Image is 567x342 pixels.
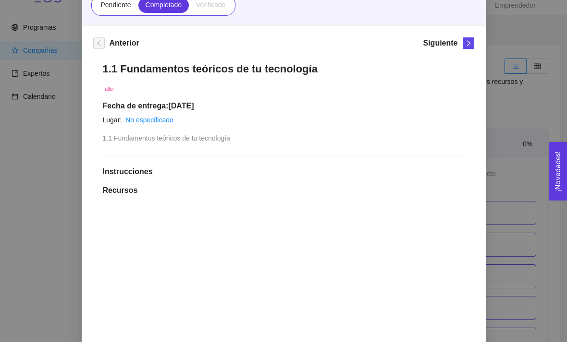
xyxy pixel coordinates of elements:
[103,186,465,195] h1: Recursos
[103,62,465,75] h1: 1.1 Fundamentos teóricos de tu tecnología
[463,37,474,49] button: right
[110,37,139,49] h5: Anterior
[463,40,474,47] span: right
[549,142,567,200] button: Open Feedback Widget
[125,116,173,124] a: No especificado
[103,101,465,111] h1: Fecha de entrega: [DATE]
[103,115,122,125] article: Lugar:
[100,1,131,9] span: Pendiente
[146,1,182,9] span: Completado
[423,37,457,49] h5: Siguiente
[103,134,230,142] span: 1.1 Fundamentos teóricos de tu tecnología
[93,37,105,49] button: left
[103,167,465,177] h1: Instrucciones
[196,1,225,9] span: Verificado
[103,86,114,92] span: Taller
